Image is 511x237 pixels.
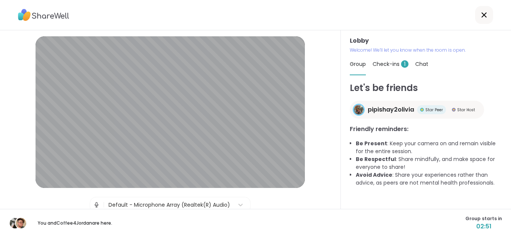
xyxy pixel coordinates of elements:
li: : Keep your camera on and remain visible for the entire session. [356,140,502,155]
li: : Share mindfully, and make space for everyone to share! [356,155,502,171]
img: ShareWell Logo [18,6,69,24]
span: pipishay2olivia [368,105,414,114]
img: Coffee4Jordan [16,218,26,228]
img: Star Peer [420,108,424,112]
h3: Lobby [350,36,502,45]
b: Avoid Advice [356,171,392,179]
img: Star Host [452,108,456,112]
h1: Let's be friends [350,81,502,95]
span: Group starts in [465,215,502,222]
p: Welcome! We’ll let you know when the room is open. [350,47,502,54]
span: Group [350,60,366,68]
img: pipishay2olivia [354,105,364,115]
li: : Share your experiences rather than advice, as peers are not mental health professionals. [356,171,502,187]
a: pipishay2oliviapipishay2oliviaStar PeerStar PeerStar HostStar Host [350,101,484,119]
img: huggy [10,218,20,228]
span: 1 [401,60,409,68]
span: Check-ins [373,60,409,68]
span: | [103,197,105,212]
span: Star Peer [425,107,443,113]
span: Star Host [457,107,475,113]
span: 02:51 [465,222,502,231]
span: Chat [415,60,428,68]
h3: Friendly reminders: [350,125,502,134]
div: Default - Microphone Array (Realtek(R) Audio) [108,201,230,209]
b: Be Respectful [356,155,396,163]
img: Microphone [93,197,100,212]
b: Be Present [356,140,387,147]
p: You and Coffee4Jordan are here. [33,220,117,227]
